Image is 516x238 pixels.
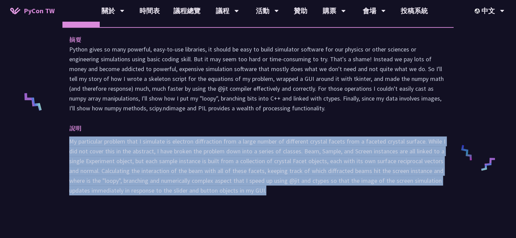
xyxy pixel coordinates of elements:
[69,123,433,133] p: 說明
[3,2,61,19] a: PyCon TW
[10,7,20,14] img: Home icon of PyCon TW 2025
[24,6,55,16] span: PyCon TW
[69,35,433,44] p: 摘要
[69,44,447,113] p: Python gives so many powerful, easy-to-use libraries, it should be easy to build simulator softwa...
[475,8,481,14] img: Locale Icon
[69,136,447,195] p: My particular problem that I simulate is electron diffraction from a large number of different cr...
